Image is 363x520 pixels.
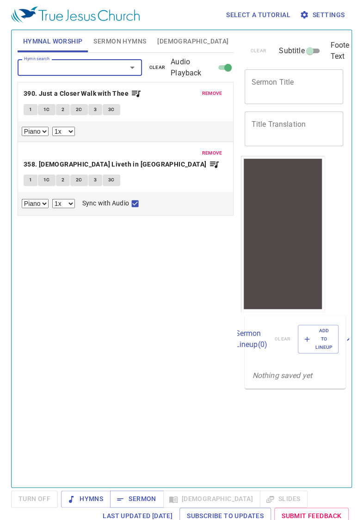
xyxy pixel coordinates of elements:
span: 1C [43,105,50,114]
select: Select Track [22,127,49,136]
button: remove [197,88,228,99]
iframe: from-child [241,156,325,312]
span: 3C [108,105,115,114]
span: Hymnal Worship [23,36,83,47]
span: Subtitle [279,45,304,56]
b: 358. [DEMOGRAPHIC_DATA] Liveth in [GEOGRAPHIC_DATA] [24,159,206,170]
select: Select Track [22,199,49,208]
span: Sermon [117,493,156,505]
i: Nothing saved yet [252,371,312,380]
button: Sermon [110,490,163,508]
button: 1C [38,104,55,115]
button: Select a tutorial [222,6,294,24]
button: 358. [DEMOGRAPHIC_DATA] Liveth in [GEOGRAPHIC_DATA] [24,159,220,170]
span: Audio Playback [171,56,215,79]
span: 3C [108,176,115,184]
span: 1C [43,176,50,184]
img: True Jesus Church [11,6,140,23]
span: remove [202,149,222,157]
button: 3C [103,104,120,115]
span: 2 [62,176,64,184]
span: 1 [29,176,32,184]
span: Sermon Hymns [93,36,146,47]
span: Select a tutorial [226,9,290,21]
span: [DEMOGRAPHIC_DATA] [157,36,228,47]
button: 2 [56,104,70,115]
button: 1C [38,174,55,186]
button: Settings [298,6,348,24]
div: Sermon Lineup(0)clearAdd to Lineup [245,316,345,363]
span: 3 [94,105,97,114]
button: remove [197,148,228,159]
span: Settings [301,9,345,21]
button: 2C [70,174,88,186]
button: 3C [103,174,120,186]
button: 3 [88,174,102,186]
button: 2 [56,174,70,186]
button: Add to Lineup [298,325,338,354]
span: 2C [76,105,82,114]
span: 2C [76,176,82,184]
span: 1 [29,105,32,114]
button: Open [126,61,139,74]
p: Sermon Lineup ( 0 ) [235,328,267,350]
select: Playback Rate [52,127,75,136]
button: 1 [24,104,37,115]
button: clear [144,62,171,73]
span: remove [202,89,222,98]
button: 3 [88,104,102,115]
select: Playback Rate [52,199,75,208]
span: 3 [94,176,97,184]
b: 390. Just a Closer Walk with Thee [24,88,129,99]
span: Sync with Audio [82,198,129,208]
span: Add to Lineup [304,327,332,352]
button: Hymns [61,490,111,508]
span: clear [149,63,166,72]
button: 390. Just a Closer Walk with Thee [24,88,142,99]
span: 2 [62,105,64,114]
span: Footer Text [330,40,351,62]
button: 2C [70,104,88,115]
button: 1 [24,174,37,186]
span: Hymns [68,493,103,505]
